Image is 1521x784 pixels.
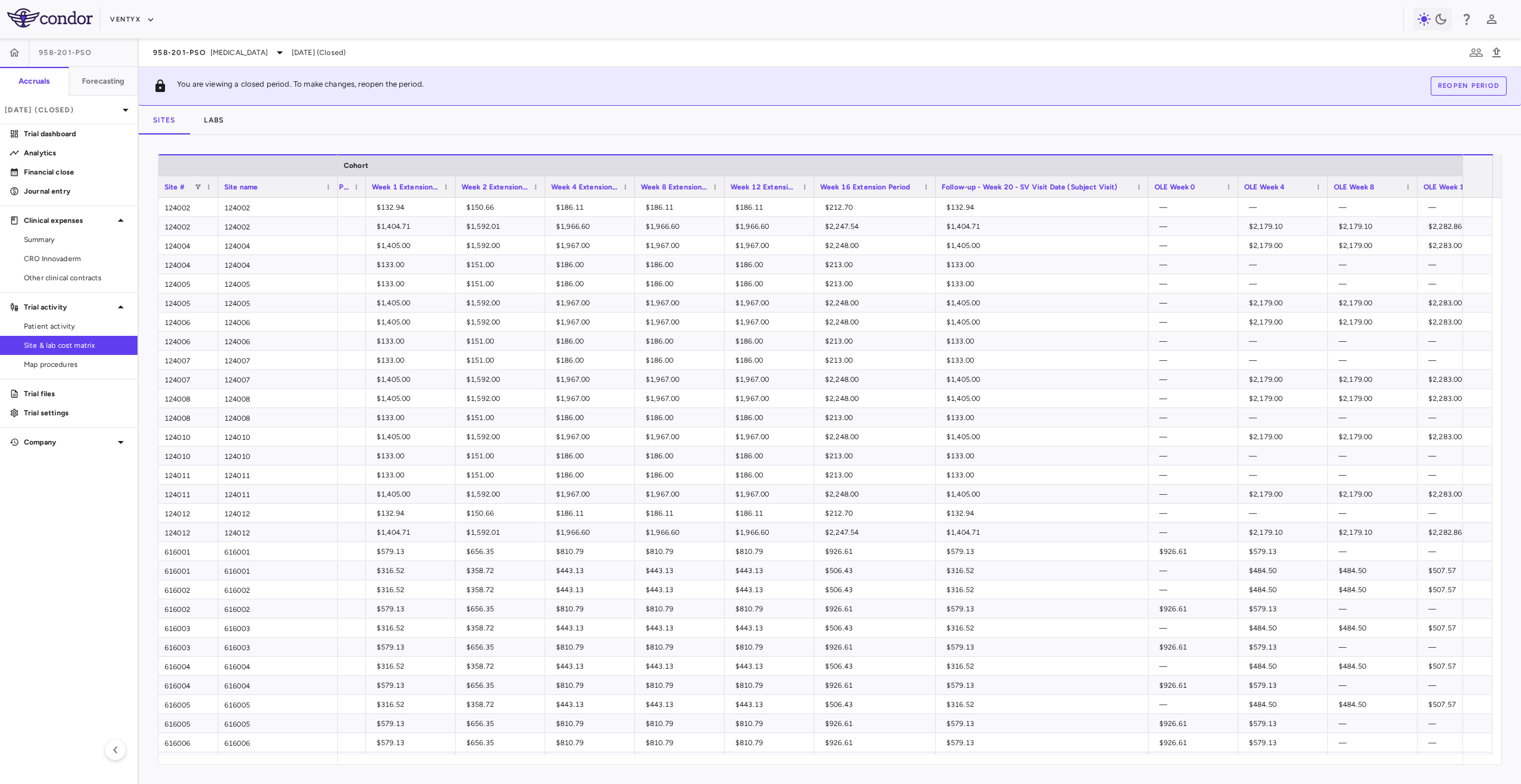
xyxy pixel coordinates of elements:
[110,10,155,29] button: Ventyx
[158,542,218,561] div: 616001
[158,389,218,408] div: 124008
[735,332,808,351] div: $186.00
[946,446,1143,465] div: $133.00
[825,332,930,351] div: $213.00
[158,676,218,694] div: 616004
[825,217,930,236] div: $2,247.54
[158,714,218,733] div: 616005
[1155,183,1196,191] span: OLE Week 0
[19,76,50,87] h6: Accruals
[820,183,911,191] span: Week 16 Extension Period
[946,370,1143,389] div: $1,405.00
[1249,408,1322,427] div: —
[466,198,539,217] div: $150.66
[158,408,218,427] div: 124008
[646,370,719,389] div: $1,967.00
[24,167,128,177] p: Financial close
[24,388,128,399] p: Trial files
[1428,446,1501,465] div: —
[377,523,450,542] div: $1,404.71
[735,313,808,332] div: $1,967.00
[646,332,719,351] div: $186.00
[825,255,930,274] div: $213.00
[556,465,629,485] div: $186.00
[646,446,719,465] div: $186.00
[1428,504,1501,523] div: —
[1249,274,1322,293] div: —
[224,183,258,191] span: Site name
[24,128,128,139] p: Trial dashboard
[158,485,218,503] div: 124011
[466,408,539,427] div: $151.00
[1249,504,1322,523] div: —
[735,389,808,408] div: $1,967.00
[24,437,114,448] p: Company
[1249,293,1322,313] div: $2,179.00
[735,293,808,313] div: $1,967.00
[466,427,539,446] div: $1,592.00
[1159,217,1232,236] div: —
[735,485,808,504] div: $1,967.00
[556,427,629,446] div: $1,967.00
[1339,255,1412,274] div: —
[825,293,930,313] div: $2,248.00
[825,351,930,370] div: $213.00
[556,236,629,255] div: $1,967.00
[218,236,338,255] div: 124004
[139,106,190,134] button: Sites
[177,79,424,93] p: You are viewing a closed period. To make changes, reopen the period.
[466,351,539,370] div: $151.00
[466,293,539,313] div: $1,592.00
[556,485,629,504] div: $1,967.00
[646,236,719,255] div: $1,967.00
[158,217,218,235] div: 124002
[24,234,128,245] span: Summary
[24,253,128,264] span: CRO Innovaderm
[1249,332,1322,351] div: —
[1249,389,1322,408] div: $2,179.00
[946,504,1143,523] div: $132.94
[1249,351,1322,370] div: —
[158,733,218,752] div: 616006
[1428,274,1501,293] div: —
[825,274,930,293] div: $213.00
[377,370,450,389] div: $1,405.00
[825,408,930,427] div: $213.00
[825,465,930,485] div: $213.00
[7,8,93,27] img: logo-full-SnFGN8VE.png
[377,217,450,236] div: $1,404.71
[735,408,808,427] div: $186.00
[218,523,338,541] div: 124012
[377,351,450,370] div: $133.00
[646,313,719,332] div: $1,967.00
[218,752,338,771] div: 616006
[946,217,1143,236] div: $1,404.71
[158,274,218,293] div: 124005
[153,48,206,57] span: 958-201-PsO
[646,351,719,370] div: $186.00
[466,465,539,485] div: $151.00
[556,274,629,293] div: $186.00
[1428,485,1501,504] div: $2,283.00
[377,198,450,217] div: $132.94
[24,186,128,197] p: Journal entry
[825,236,930,255] div: $2,248.00
[646,427,719,446] div: $1,967.00
[24,340,128,351] span: Site & lab cost matrix
[82,76,125,87] h6: Forecasting
[24,359,128,370] span: Map procedures
[377,236,450,255] div: $1,405.00
[1159,427,1232,446] div: —
[24,408,128,418] p: Trial settings
[158,446,218,465] div: 124010
[1339,446,1412,465] div: —
[218,580,338,599] div: 616002
[1159,332,1232,351] div: —
[825,523,930,542] div: $2,247.54
[377,408,450,427] div: $133.00
[1159,255,1232,274] div: —
[1428,332,1501,351] div: —
[735,236,808,255] div: $1,967.00
[556,198,629,217] div: $186.11
[24,148,128,158] p: Analytics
